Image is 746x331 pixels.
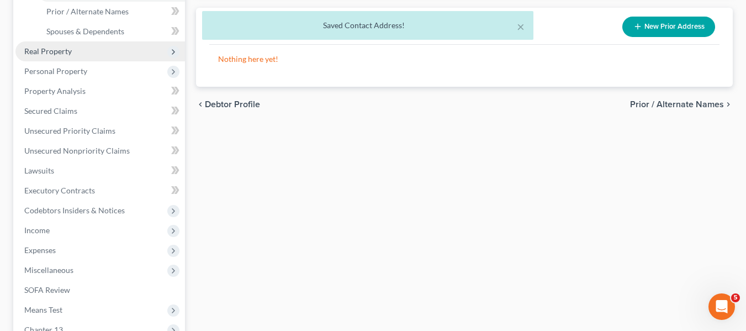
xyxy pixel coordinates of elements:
[24,305,62,314] span: Means Test
[630,100,733,109] button: Prior / Alternate Names chevron_right
[24,245,56,255] span: Expenses
[196,100,260,109] button: chevron_left Debtor Profile
[24,186,95,195] span: Executory Contracts
[15,101,185,121] a: Secured Claims
[24,265,73,275] span: Miscellaneous
[15,280,185,300] a: SOFA Review
[46,7,129,16] span: Prior / Alternate Names
[24,206,125,215] span: Codebtors Insiders & Notices
[24,46,72,56] span: Real Property
[24,126,115,135] span: Unsecured Priority Claims
[24,106,77,115] span: Secured Claims
[724,100,733,109] i: chevron_right
[517,20,525,33] button: ×
[708,293,735,320] iframe: Intercom live chat
[24,66,87,76] span: Personal Property
[15,81,185,101] a: Property Analysis
[15,141,185,161] a: Unsecured Nonpriority Claims
[24,86,86,96] span: Property Analysis
[15,181,185,201] a: Executory Contracts
[630,100,724,109] span: Prior / Alternate Names
[15,161,185,181] a: Lawsuits
[196,100,205,109] i: chevron_left
[205,100,260,109] span: Debtor Profile
[24,146,130,155] span: Unsecured Nonpriority Claims
[38,2,185,22] a: Prior / Alternate Names
[24,166,54,175] span: Lawsuits
[15,121,185,141] a: Unsecured Priority Claims
[731,293,740,302] span: 5
[218,54,711,65] p: Nothing here yet!
[24,285,70,295] span: SOFA Review
[211,20,525,31] div: Saved Contact Address!
[24,225,50,235] span: Income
